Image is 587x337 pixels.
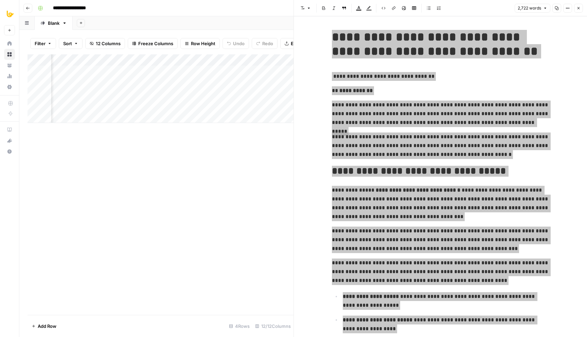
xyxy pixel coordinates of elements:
span: Filter [35,40,46,47]
span: Redo [262,40,273,47]
a: Your Data [4,60,15,71]
a: Browse [4,49,15,60]
span: Undo [233,40,245,47]
button: 12 Columns [85,38,125,49]
span: 2,722 words [518,5,541,11]
button: Filter [30,38,56,49]
button: Workspace: All About AI [4,5,15,22]
button: Export CSV [280,38,319,49]
a: Usage [4,71,15,82]
button: Freeze Columns [128,38,178,49]
img: All About AI Logo [4,8,16,20]
div: Blank [48,20,59,26]
button: 2,722 words [515,4,550,13]
a: Blank [35,16,73,30]
div: What's new? [4,136,15,146]
div: 12/12 Columns [252,321,293,332]
button: Row Height [180,38,220,49]
span: 12 Columns [96,40,121,47]
span: Row Height [191,40,215,47]
span: Sort [63,40,72,47]
a: AirOps Academy [4,124,15,135]
button: Add Row [28,321,60,332]
button: What's new? [4,135,15,146]
button: Help + Support [4,146,15,157]
span: Freeze Columns [138,40,173,47]
button: Redo [252,38,278,49]
a: Settings [4,82,15,92]
a: Home [4,38,15,49]
button: Sort [59,38,83,49]
div: 4 Rows [226,321,252,332]
button: Undo [223,38,249,49]
span: Add Row [38,323,56,330]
